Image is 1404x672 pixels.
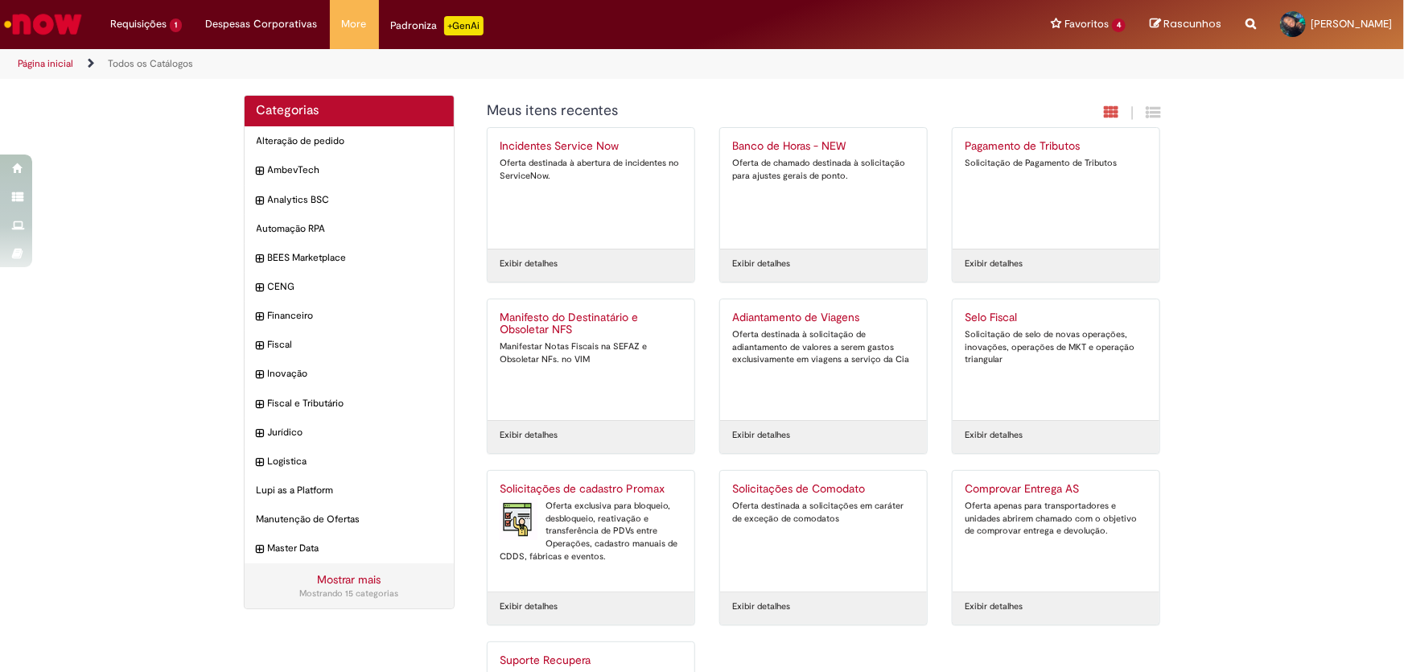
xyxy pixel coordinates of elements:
[720,299,927,420] a: Adiantamento de Viagens Oferta destinada à solicitação de adiantamento de valores a serem gastos ...
[965,140,1147,153] h2: Pagamento de Tributos
[500,600,558,613] a: Exibir detalhes
[268,542,443,555] span: Master Data
[245,447,455,476] div: expandir categoria Logistica Logistica
[444,16,484,35] p: +GenAi
[257,163,264,179] i: expandir categoria AmbevTech
[245,214,455,244] div: Automação RPA
[245,418,455,447] div: expandir categoria Jurídico Jurídico
[257,426,264,442] i: expandir categoria Jurídico
[257,455,264,471] i: expandir categoria Logistica
[965,483,1147,496] h2: Comprovar Entrega AS
[965,328,1147,366] div: Solicitação de selo de novas operações, inovações, operações de MKT e operação triangular
[12,49,924,79] ul: Trilhas de página
[18,57,73,70] a: Página inicial
[108,57,193,70] a: Todos os Catálogos
[268,193,443,207] span: Analytics BSC
[257,222,443,236] span: Automação RPA
[2,8,84,40] img: ServiceNow
[245,155,455,185] div: expandir categoria AmbevTech AmbevTech
[268,426,443,439] span: Jurídico
[1105,105,1119,120] i: Exibição em cartão
[487,103,986,119] h1: {"description":"","title":"Meus itens recentes"} Categoria
[732,483,915,496] h2: Solicitações de Comodato
[1147,105,1161,120] i: Exibição de grade
[391,16,484,35] div: Padroniza
[500,429,558,442] a: Exibir detalhes
[732,140,915,153] h2: Banco de Horas - NEW
[268,309,443,323] span: Financeiro
[1064,16,1109,32] span: Favoritos
[732,328,915,366] div: Oferta destinada à solicitação de adiantamento de valores a serem gastos exclusivamente em viagen...
[500,500,682,563] div: Oferta exclusiva para bloqueio, desbloqueio, reativação e transferência de PDVs entre Operações, ...
[953,299,1159,420] a: Selo Fiscal Solicitação de selo de novas operações, inovações, operações de MKT e operação triang...
[245,505,455,534] div: Manutenção de Ofertas
[732,258,790,270] a: Exibir detalhes
[245,126,455,156] div: Alteração de pedido
[1131,104,1134,122] span: |
[1112,19,1126,32] span: 4
[965,157,1147,170] div: Solicitação de Pagamento de Tributos
[965,311,1147,324] h2: Selo Fiscal
[500,500,537,540] img: Solicitações de cadastro Promax
[245,272,455,302] div: expandir categoria CENG CENG
[965,429,1023,442] a: Exibir detalhes
[245,126,455,563] ul: Categorias
[500,483,682,496] h2: Solicitações de cadastro Promax
[500,258,558,270] a: Exibir detalhes
[245,534,455,563] div: expandir categoria Master Data Master Data
[257,513,443,526] span: Manutenção de Ofertas
[488,471,694,592] a: Solicitações de cadastro Promax Solicitações de cadastro Promax Oferta exclusiva para bloqueio, d...
[500,654,682,667] h2: Suporte Recupera
[245,243,455,273] div: expandir categoria BEES Marketplace BEES Marketplace
[245,301,455,331] div: expandir categoria Financeiro Financeiro
[500,311,682,337] h2: Manifesto do Destinatário e Obsoletar NFS
[317,572,381,587] a: Mostrar mais
[245,389,455,418] div: expandir categoria Fiscal e Tributário Fiscal e Tributário
[1311,17,1392,31] span: [PERSON_NAME]
[257,280,264,296] i: expandir categoria CENG
[257,338,264,354] i: expandir categoria Fiscal
[268,397,443,410] span: Fiscal e Tributário
[257,484,443,497] span: Lupi as a Platform
[488,299,694,420] a: Manifesto do Destinatário e Obsoletar NFS Manifestar Notas Fiscais na SEFAZ e Obsoletar NFs. no VIM
[257,367,264,383] i: expandir categoria Inovação
[732,157,915,182] div: Oferta de chamado destinada à solicitação para ajustes gerais de ponto.
[110,16,167,32] span: Requisições
[965,500,1147,538] div: Oferta apenas para transportadores e unidades abrirem chamado com o objetivo de comprovar entrega...
[268,338,443,352] span: Fiscal
[170,19,182,32] span: 1
[732,600,790,613] a: Exibir detalhes
[268,163,443,177] span: AmbevTech
[720,471,927,592] a: Solicitações de Comodato Oferta destinada a solicitações em caráter de exceção de comodatos
[268,367,443,381] span: Inovação
[245,476,455,505] div: Lupi as a Platform
[206,16,318,32] span: Despesas Corporativas
[257,104,443,118] h2: Categorias
[953,471,1159,592] a: Comprovar Entrega AS Oferta apenas para transportadores e unidades abrirem chamado com o objetivo...
[1163,16,1221,31] span: Rascunhos
[732,429,790,442] a: Exibir detalhes
[268,455,443,468] span: Logistica
[257,134,443,148] span: Alteração de pedido
[257,542,264,558] i: expandir categoria Master Data
[257,587,443,600] div: Mostrando 15 categorias
[732,500,915,525] div: Oferta destinada a solicitações em caráter de exceção de comodatos
[500,340,682,365] div: Manifestar Notas Fiscais na SEFAZ e Obsoletar NFs. no VIM
[953,128,1159,249] a: Pagamento de Tributos Solicitação de Pagamento de Tributos
[732,311,915,324] h2: Adiantamento de Viagens
[245,185,455,215] div: expandir categoria Analytics BSC Analytics BSC
[268,251,443,265] span: BEES Marketplace
[1150,17,1221,32] a: Rascunhos
[965,258,1023,270] a: Exibir detalhes
[342,16,367,32] span: More
[500,157,682,182] div: Oferta destinada à abertura de incidentes no ServiceNow.
[965,600,1023,613] a: Exibir detalhes
[245,359,455,389] div: expandir categoria Inovação Inovação
[257,193,264,209] i: expandir categoria Analytics BSC
[268,280,443,294] span: CENG
[245,330,455,360] div: expandir categoria Fiscal Fiscal
[257,397,264,413] i: expandir categoria Fiscal e Tributário
[488,128,694,249] a: Incidentes Service Now Oferta destinada à abertura de incidentes no ServiceNow.
[500,140,682,153] h2: Incidentes Service Now
[257,309,264,325] i: expandir categoria Financeiro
